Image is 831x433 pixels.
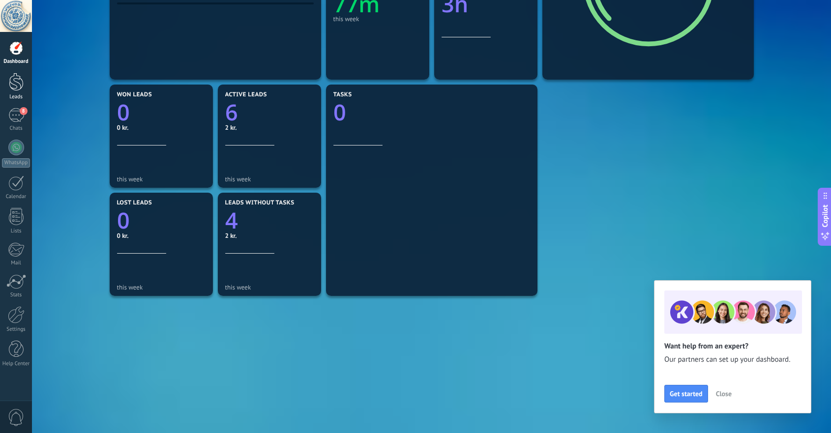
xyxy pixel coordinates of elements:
[716,390,732,397] span: Close
[117,97,206,127] a: 0
[225,205,238,235] text: 4
[20,107,28,115] span: 8
[117,175,206,183] div: this week
[2,260,30,266] div: Mail
[333,97,346,127] text: 0
[117,123,206,132] div: 0 kr.
[2,158,30,168] div: WhatsApp
[2,292,30,298] div: Stats
[2,94,30,100] div: Leads
[117,91,152,98] span: Won leads
[225,284,314,291] div: this week
[225,231,314,240] div: 2 kr.
[225,123,314,132] div: 2 kr.
[117,231,206,240] div: 0 kr.
[225,91,267,98] span: Active leads
[225,200,295,206] span: Leads without tasks
[225,205,314,235] a: 4
[2,194,30,200] div: Calendar
[664,342,801,351] h2: Want help from an expert?
[712,386,736,401] button: Close
[2,125,30,132] div: Chats
[2,228,30,234] div: Lists
[117,205,206,235] a: 0
[225,97,238,127] text: 6
[664,355,801,365] span: Our partners can set up your dashboard.
[670,390,703,397] span: Get started
[664,385,708,403] button: Get started
[117,200,152,206] span: Lost leads
[333,91,352,98] span: Tasks
[117,205,130,235] text: 0
[117,97,130,127] text: 0
[225,97,314,127] a: 6
[117,284,206,291] div: this week
[2,58,30,65] div: Dashboard
[820,204,830,227] span: Copilot
[2,326,30,333] div: Settings
[2,361,30,367] div: Help Center
[333,97,530,127] a: 0
[333,15,422,23] div: this week
[225,175,314,183] div: this week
